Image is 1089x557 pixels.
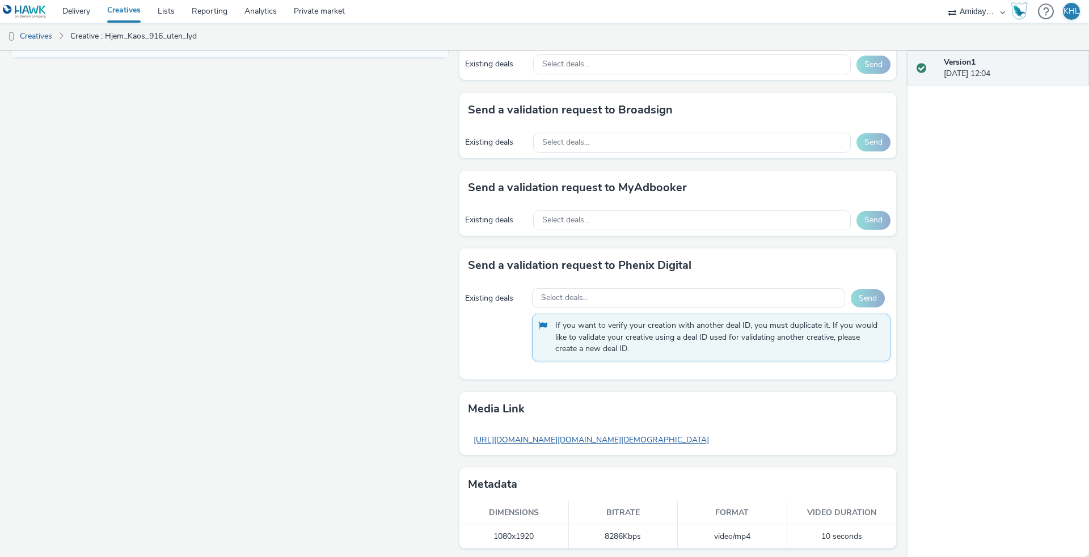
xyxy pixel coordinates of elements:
[1011,2,1028,20] img: Hawk Academy
[787,525,897,548] td: 10 seconds
[542,60,589,69] span: Select deals...
[465,58,527,70] div: Existing deals
[468,102,673,119] h3: Send a validation request to Broadsign
[856,211,890,229] button: Send
[851,289,885,307] button: Send
[856,56,890,74] button: Send
[465,293,526,304] div: Existing deals
[6,31,17,43] img: dooh
[678,525,787,548] td: video/mp4
[678,501,787,525] th: Format
[468,257,691,274] h3: Send a validation request to Phenix Digital
[944,57,1080,80] div: [DATE] 12:04
[465,214,527,226] div: Existing deals
[468,476,517,493] h3: Metadata
[569,525,678,548] td: 8286 Kbps
[3,5,47,19] img: undefined Logo
[459,525,569,548] td: 1080x1920
[555,320,879,355] span: If you want to verify your creation with another deal ID, you must duplicate it. If you would lik...
[542,216,589,225] span: Select deals...
[468,429,715,451] a: [URL][DOMAIN_NAME][DOMAIN_NAME][DEMOGRAPHIC_DATA]
[541,293,588,303] span: Select deals...
[542,138,589,147] span: Select deals...
[468,400,525,417] h3: Media link
[1063,3,1079,20] div: KHL
[465,137,527,148] div: Existing deals
[944,57,976,67] strong: Version 1
[459,501,569,525] th: Dimensions
[787,501,897,525] th: Video duration
[65,23,202,50] a: Creative : Hjem_Kaos_916_uten_lyd
[569,501,678,525] th: Bitrate
[1011,2,1032,20] a: Hawk Academy
[468,179,687,196] h3: Send a validation request to MyAdbooker
[856,133,890,151] button: Send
